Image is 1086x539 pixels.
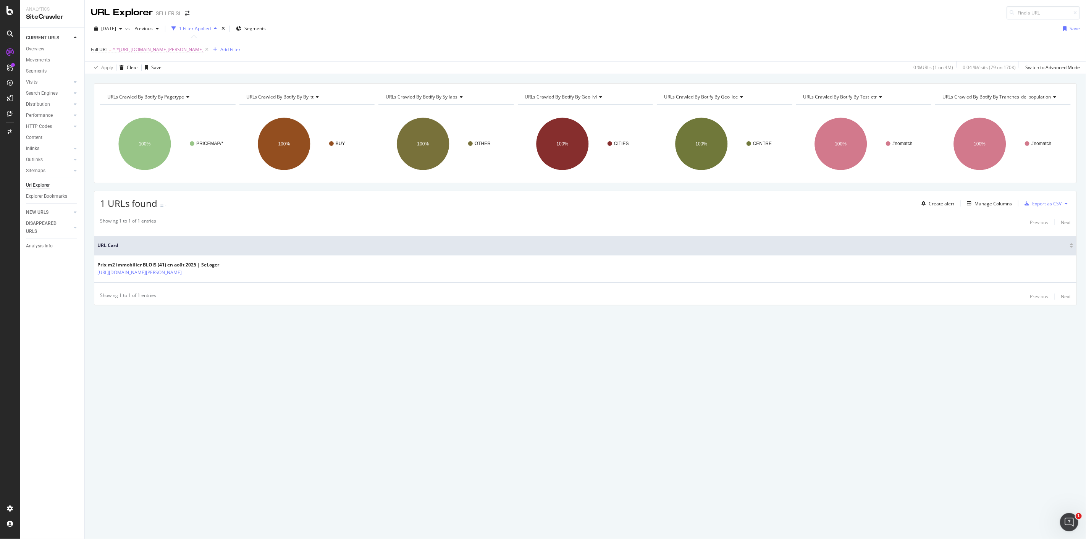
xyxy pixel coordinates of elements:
[796,111,932,177] div: A chart.
[247,94,314,100] span: URLs Crawled By Botify By by_tt
[26,123,52,131] div: HTTP Codes
[378,111,514,177] svg: A chart.
[26,56,50,64] div: Movements
[663,91,785,103] h4: URLs Crawled By Botify By geo_loc
[97,269,182,276] a: [URL][DOMAIN_NAME][PERSON_NAME]
[26,45,79,53] a: Overview
[1060,23,1080,35] button: Save
[26,89,71,97] a: Search Engines
[1025,64,1080,71] div: Switch to Advanced Mode
[26,156,71,164] a: Outlinks
[26,67,47,75] div: Segments
[168,23,220,35] button: 1 Filter Applied
[101,64,113,71] div: Apply
[26,67,79,75] a: Segments
[116,61,138,74] button: Clear
[91,6,153,19] div: URL Explorer
[142,61,162,74] button: Save
[26,242,53,250] div: Analysis Info
[26,89,58,97] div: Search Engines
[336,141,345,146] text: BUY
[1061,292,1071,301] button: Next
[26,156,43,164] div: Outlinks
[942,94,1051,100] span: URLs Crawled By Botify By tranches_de_population
[802,91,925,103] h4: URLs Crawled By Botify By test_ctr
[131,25,153,32] span: Previous
[220,25,226,32] div: times
[109,46,112,53] span: =
[525,94,597,100] span: URLs Crawled By Botify By geo_lvl
[106,91,229,103] h4: URLs Crawled By Botify By pagetype
[179,25,211,32] div: 1 Filter Applied
[26,242,79,250] a: Analysis Info
[1061,219,1071,226] div: Next
[26,45,44,53] div: Overview
[196,141,223,146] text: PRICEMAP/*
[100,111,236,177] svg: A chart.
[26,167,45,175] div: Sitemaps
[963,64,1016,71] div: 0.04 % Visits ( 79 on 170K )
[26,219,71,236] a: DISAPPEARED URLS
[278,141,290,147] text: 100%
[100,218,156,227] div: Showing 1 to 1 of 1 entries
[1032,200,1062,207] div: Export as CSV
[913,64,953,71] div: 0 % URLs ( 1 on 4M )
[664,94,738,100] span: URLs Crawled By Botify By geo_loc
[97,242,1068,249] span: URL Card
[26,208,71,216] a: NEW URLS
[165,202,166,209] div: -
[835,141,847,147] text: 100%
[1030,219,1048,226] div: Previous
[657,111,792,177] svg: A chart.
[239,111,375,177] div: A chart.
[26,123,71,131] a: HTTP Codes
[524,91,646,103] h4: URLs Crawled By Botify By geo_lvl
[131,23,162,35] button: Previous
[26,145,71,153] a: Inlinks
[97,261,219,268] div: Prix m2 immobilier BLOIS (41) en août 2025 | SeLoger
[100,197,157,210] span: 1 URLs found
[26,208,48,216] div: NEW URLS
[125,25,131,32] span: vs
[26,100,71,108] a: Distribution
[91,61,113,74] button: Apply
[26,181,50,189] div: Url Explorer
[918,197,954,210] button: Create alert
[160,205,163,207] img: Equal
[127,64,138,71] div: Clear
[753,141,772,146] text: CENTRE
[941,91,1064,103] h4: URLs Crawled By Botify By tranches_de_population
[26,134,42,142] div: Content
[929,200,954,207] div: Create alert
[892,141,913,146] text: #nomatch
[26,111,71,119] a: Performance
[935,111,1071,177] svg: A chart.
[26,134,79,142] a: Content
[26,192,67,200] div: Explorer Bookmarks
[518,111,653,177] svg: A chart.
[1007,6,1080,19] input: Find a URL
[803,94,877,100] span: URLs Crawled By Botify By test_ctr
[26,34,59,42] div: CURRENT URLS
[113,44,204,55] span: ^.*[URL][DOMAIN_NAME][PERSON_NAME]
[974,141,986,147] text: 100%
[556,141,568,147] text: 100%
[26,219,65,236] div: DISAPPEARED URLS
[245,91,368,103] h4: URLs Crawled By Botify By by_tt
[156,10,182,17] div: SELLER SL
[475,141,491,146] text: OTHER
[220,46,241,53] div: Add Filter
[151,64,162,71] div: Save
[26,181,79,189] a: Url Explorer
[1061,293,1071,300] div: Next
[1030,218,1048,227] button: Previous
[233,23,269,35] button: Segments
[26,192,79,200] a: Explorer Bookmarks
[1022,61,1080,74] button: Switch to Advanced Mode
[1076,513,1082,519] span: 1
[614,141,629,146] text: CITIES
